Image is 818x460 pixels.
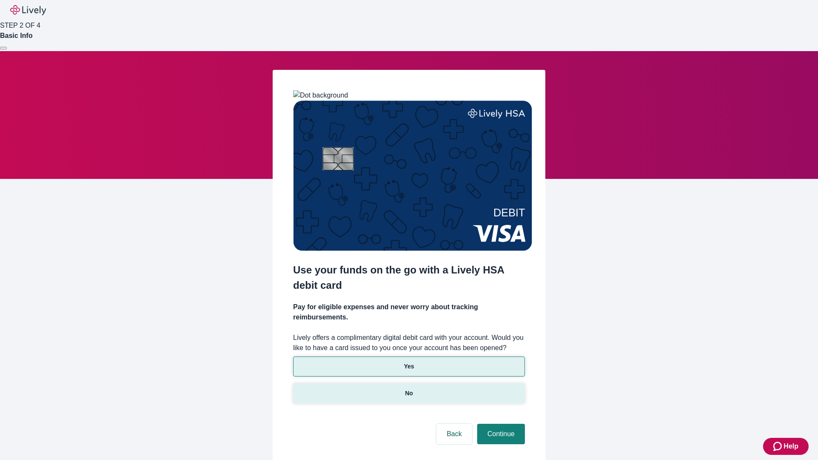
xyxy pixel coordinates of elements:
[293,383,525,403] button: No
[293,356,525,377] button: Yes
[477,424,525,444] button: Continue
[293,101,532,251] img: Debit card
[405,389,413,398] p: No
[293,302,525,322] h4: Pay for eligible expenses and never worry about tracking reimbursements.
[763,438,809,455] button: Zendesk support iconHelp
[404,362,414,371] p: Yes
[773,441,783,451] svg: Zendesk support icon
[293,262,525,293] h2: Use your funds on the go with a Lively HSA debit card
[293,333,525,353] label: Lively offers a complimentary digital debit card with your account. Would you like to have a card...
[10,5,46,15] img: Lively
[293,90,348,101] img: Dot background
[783,441,798,451] span: Help
[436,424,472,444] button: Back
